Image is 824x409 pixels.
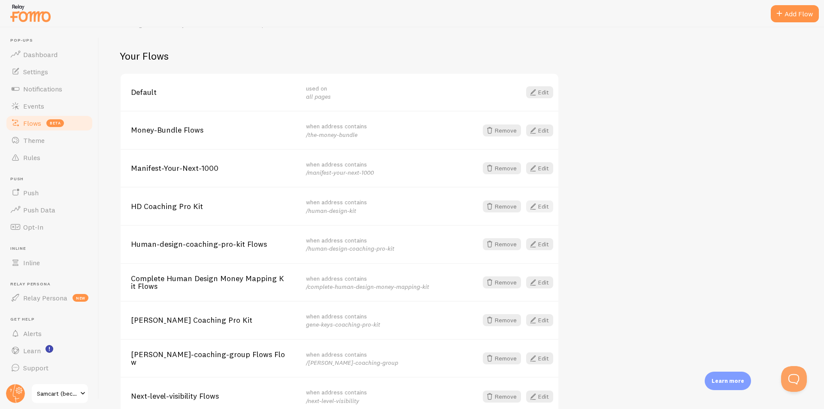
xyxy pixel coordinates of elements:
span: used on [306,85,331,100]
span: Next-level-visibility Flows [131,392,296,400]
span: Relay Persona [23,294,67,302]
span: Alerts [23,329,42,338]
button: Remove [483,314,521,326]
span: Manifest-Your-Next-1000 [131,164,296,172]
div: Learn more [705,372,751,390]
span: Flows [23,119,41,127]
span: when address contains [306,275,429,291]
span: Push Data [23,206,55,214]
span: Human-design-coaching-pro-kit Flows [131,240,296,248]
span: Inline [10,246,94,251]
em: /the-money-bundle [306,131,357,139]
a: Edit [526,86,553,98]
em: /complete-human-design-money-mapping-kit [306,283,429,291]
span: when address contains [306,312,380,328]
a: Notifications [5,80,94,97]
a: Learn [5,342,94,359]
span: Events [23,102,44,110]
button: Remove [483,391,521,403]
a: Support [5,359,94,376]
a: Rules [5,149,94,166]
a: Dashboard [5,46,94,63]
button: Remove [483,162,521,174]
span: Settings [23,67,48,76]
button: Remove [483,124,521,136]
span: Support [23,364,48,372]
a: Settings [5,63,94,80]
em: all pages [306,93,331,100]
span: Get Help [10,317,94,322]
a: Edit [526,200,553,212]
em: /human-design-kit [306,207,356,215]
span: [PERSON_NAME]-coaching-group Flows Flow [131,351,296,367]
span: when address contains [306,236,394,252]
a: Relay Persona new [5,289,94,306]
a: Events [5,97,94,115]
a: Edit [526,391,553,403]
span: when address contains [306,161,374,176]
span: Notifications [23,85,62,93]
span: Rules [23,153,40,162]
em: /next-level-visibility [306,397,359,405]
span: new [73,294,88,302]
button: Remove [483,276,521,288]
span: Inline [23,258,40,267]
p: Learn more [712,377,744,385]
span: when address contains [306,122,367,138]
em: gene-keys-coaching-pro-kit [306,321,380,328]
a: Edit [526,352,553,364]
span: when address contains [306,388,367,404]
span: Theme [23,136,45,145]
span: Money-Bundle Flows [131,126,296,134]
span: Push [10,176,94,182]
a: Alerts [5,325,94,342]
span: Push [23,188,39,197]
a: Edit [526,276,553,288]
span: Pop-ups [10,38,94,43]
button: Remove [483,200,521,212]
iframe: Help Scout Beacon - Open [781,366,807,392]
em: /[PERSON_NAME]-coaching-group [306,359,398,367]
span: when address contains [306,351,398,367]
a: Theme [5,132,94,149]
span: Default [131,88,296,96]
span: Samcart (beccafrancis) [37,388,78,399]
button: Remove [483,352,521,364]
span: when address contains [306,198,367,214]
span: HD Coaching Pro Kit [131,203,296,210]
a: Push [5,184,94,201]
span: Learn [23,346,41,355]
span: Dashboard [23,50,58,59]
a: Opt-In [5,218,94,236]
a: Push Data [5,201,94,218]
span: [PERSON_NAME] Coaching Pro Kit [131,316,296,324]
a: Inline [5,254,94,271]
a: Edit [526,238,553,250]
button: Remove [483,238,521,250]
h2: Your Flows [120,49,559,63]
a: Edit [526,314,553,326]
em: /human-design-coaching-pro-kit [306,245,394,252]
a: Samcart (beccafrancis) [31,383,89,404]
a: Edit [526,124,553,136]
span: beta [46,119,64,127]
a: Flows beta [5,115,94,132]
span: Complete Human Design Money Mapping Kit Flows [131,275,296,291]
span: Opt-In [23,223,43,231]
em: /manifest-your-next-1000 [306,169,374,176]
a: Edit [526,162,553,174]
img: fomo-relay-logo-orange.svg [9,2,52,24]
svg: <p>Watch New Feature Tutorials!</p> [45,345,53,353]
span: Relay Persona [10,282,94,287]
